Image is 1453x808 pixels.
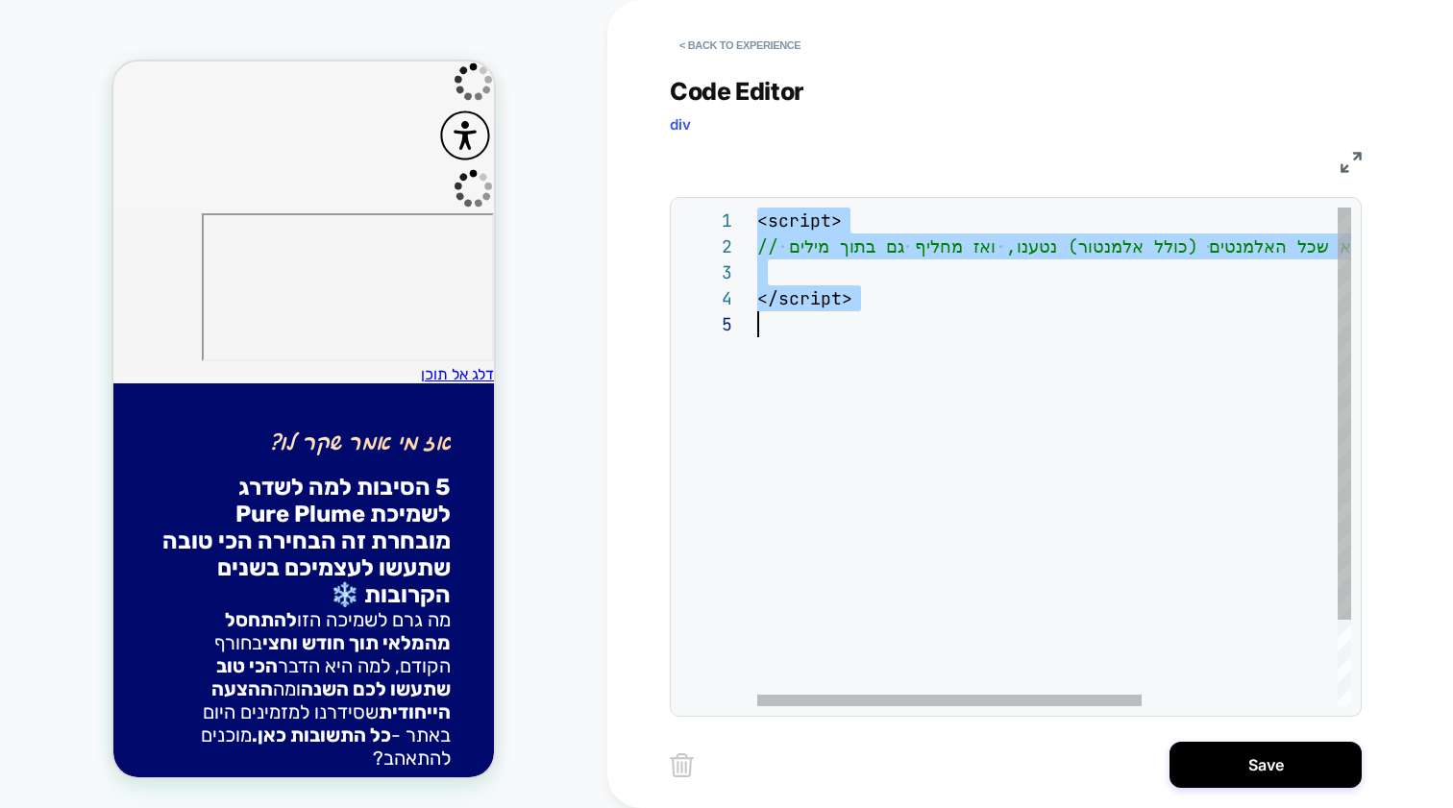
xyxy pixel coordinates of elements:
[680,208,732,233] div: 1
[103,593,337,639] strong: הכי טוב שתעשו לכם השנה
[339,107,381,148] img: Spinner: Black decorative
[1170,742,1362,788] button: Save
[680,285,732,311] div: 4
[43,547,337,708] p: מה גרם לשמיכה הזו בחורף הקודם, למה היא הדבר ומה שסידרנו למזמינים היום באתר - מוכנים להתאהב?
[680,311,732,337] div: 5
[43,412,337,556] h2: 5 ה ס י ב ו ת ל מ ה ל ש ד ר ג ל ש מ י כ ת P u r e P l u m e מ ו ב ח ר ת ז ה ה ב ח י ר ה ה כ י ט ו...
[757,209,842,232] span: <script>
[1341,152,1362,173] img: fullscreen
[670,115,691,134] span: div
[670,30,810,61] button: < Back to experience
[308,304,381,322] a: דלג אל תוכן
[88,152,381,300] iframe: תפריט נגישות
[111,547,337,593] strong: להתחסל מהמלאי תוך חודש וחצי
[670,753,694,777] img: delete
[757,287,852,309] span: </script>
[138,662,278,685] strong: כל התשובות כאן.
[670,77,804,106] span: Code Editor
[680,259,732,285] div: 3
[98,616,337,662] strong: ההצעה הייחודית
[680,233,732,259] div: 2
[43,365,337,398] p: אז מי אמר שקר לו?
